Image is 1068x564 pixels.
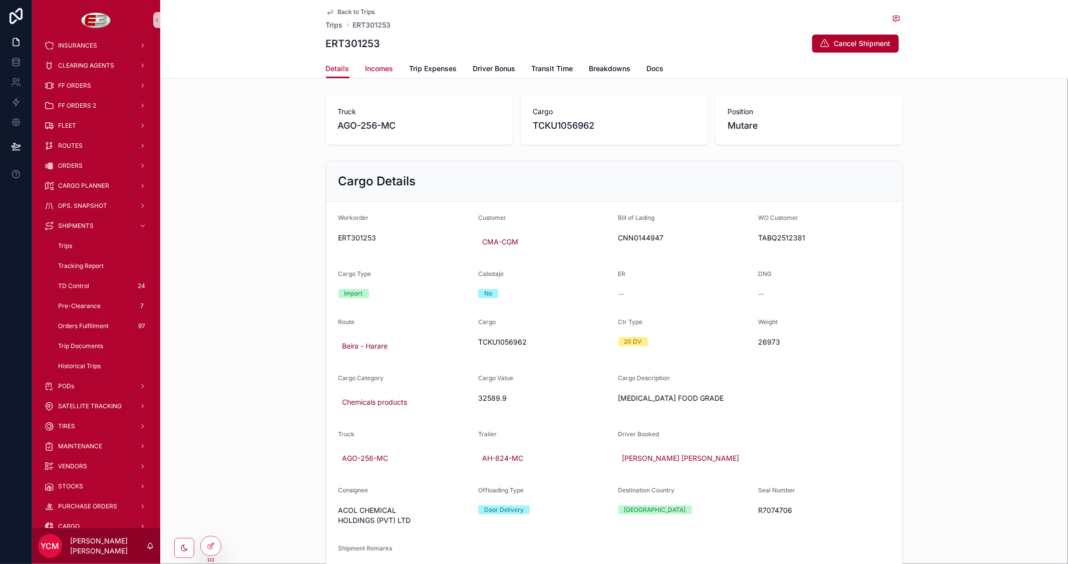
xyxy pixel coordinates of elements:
[533,107,695,117] span: Cargo
[342,453,389,463] span: AGO-256-MC
[478,451,527,465] a: AH-824-MC
[473,60,516,80] a: Driver Bonus
[338,318,355,326] span: Route
[32,40,160,528] div: scrollable content
[58,222,94,230] span: SHIPMENTS
[758,337,890,347] span: 26973
[58,142,83,150] span: ROUTES
[338,451,393,465] a: AGO-256-MC
[70,536,146,556] p: [PERSON_NAME] [PERSON_NAME]
[38,457,154,475] a: VENDORS
[38,97,154,115] a: FF ORDERS 2
[618,233,751,243] span: CNN0144947
[58,182,109,190] span: CARGO PLANNER
[624,505,686,514] div: [GEOGRAPHIC_DATA]
[618,486,675,494] span: Destination Country
[338,8,375,16] span: Back to Trips
[532,64,573,74] span: Transit Time
[338,395,412,409] a: Chemicals products
[81,12,112,28] img: App logo
[647,64,664,74] span: Docs
[50,237,154,255] a: Trips
[410,60,457,80] a: Trip Expenses
[58,262,104,270] span: Tracking Report
[338,374,384,382] span: Cargo Category
[58,102,96,110] span: FF ORDERS 2
[728,107,890,117] span: Position
[353,20,391,30] a: ERT301253
[38,37,154,55] a: INSURANCES
[58,42,97,50] span: INSURANCES
[478,337,610,347] span: TCKU1056962
[38,497,154,515] a: PURCHASE ORDERS
[58,342,103,350] span: Trip Documents
[38,397,154,415] a: SATELLITE TRACKING
[338,505,471,525] span: ACOL CHEMICAL HOLDINGS (PVT) LTD
[624,337,642,346] div: 20 DV
[38,417,154,435] a: TIRES
[622,453,740,463] span: [PERSON_NAME] [PERSON_NAME]
[478,270,504,277] span: Cabotaje
[58,502,117,510] span: PURCHASE ORDERS
[758,505,890,515] span: R7074706
[758,270,772,277] span: DNG
[473,64,516,74] span: Driver Bonus
[410,64,457,74] span: Trip Expenses
[758,486,795,494] span: Seal Number
[38,57,154,75] a: CLEARING AGENTS
[478,430,497,438] span: Trailer
[58,282,89,290] span: TD Control
[834,39,891,49] span: Cancel Shipment
[342,397,408,407] span: Chemicals products
[478,235,522,249] a: CMA-CGM
[135,280,148,292] div: 24
[478,393,610,403] span: 32589.9
[58,62,114,70] span: CLEARING AGENTS
[38,137,154,155] a: ROUTES
[38,117,154,135] a: FLEET
[326,20,343,30] a: Trips
[589,60,631,80] a: Breakdowns
[478,318,496,326] span: Cargo
[482,453,523,463] span: AH-824-MC
[618,270,626,277] span: ER
[484,505,524,514] div: Door Delivery
[326,37,381,51] h1: ERT301253
[618,214,655,221] span: Bill of Lading
[38,377,154,395] a: PODs
[58,462,87,470] span: VENDORS
[58,442,102,450] span: MAINTENANCE
[338,486,369,494] span: Consignee
[589,64,631,74] span: Breakdowns
[326,64,349,74] span: Details
[338,107,501,117] span: Truck
[533,119,695,133] span: TCKU1056962
[618,374,670,382] span: Cargo Description
[618,289,624,299] span: --
[58,482,83,490] span: STOCKS
[338,119,501,133] span: AGO-256-MC
[38,217,154,235] a: SHIPMENTS
[338,339,392,353] a: Beira - Harare
[58,302,101,310] span: Pre-Clearance
[478,486,524,494] span: Offloading Type
[618,318,643,326] span: Ctr Type
[50,297,154,315] a: Pre-Clearance7
[38,77,154,95] a: FF ORDERS
[50,317,154,335] a: Orders Fulfillment97
[338,544,393,552] span: Shipment Remarks
[58,382,74,390] span: PODs
[728,119,890,133] span: Mutare
[50,357,154,375] a: Historical Trips
[50,257,154,275] a: Tracking Report
[38,157,154,175] a: ORDERS
[812,35,899,53] button: Cancel Shipment
[758,289,764,299] span: --
[758,233,890,243] span: TABQ2512381
[618,393,890,403] span: [MEDICAL_DATA] FOOD GRADE
[58,402,122,410] span: SATELLITE TRACKING
[338,173,416,189] h2: Cargo Details
[58,322,109,330] span: Orders Fulfillment
[58,82,91,90] span: FF ORDERS
[482,237,518,247] span: CMA-CGM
